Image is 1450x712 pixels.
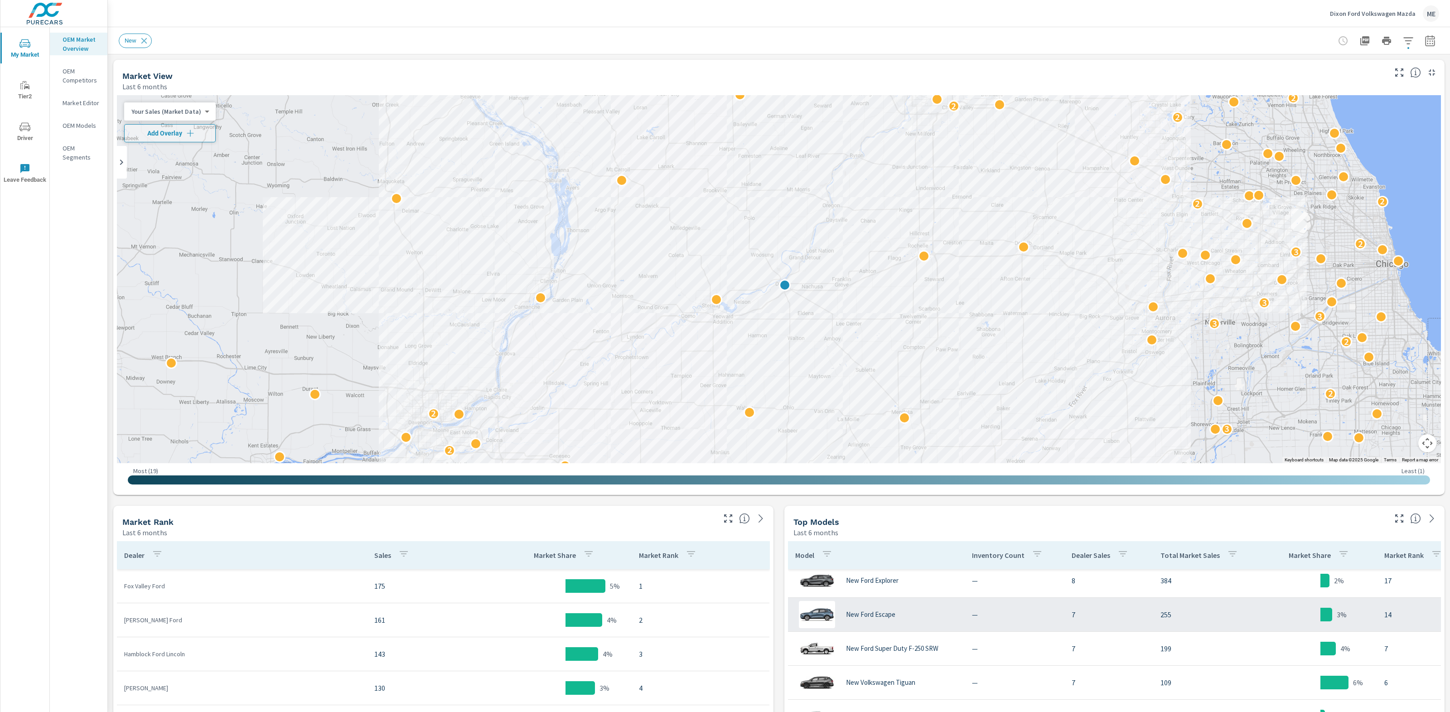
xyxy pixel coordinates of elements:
div: OEM Market Overview [50,33,107,55]
p: 3 [1262,297,1267,308]
span: Tier2 [3,80,47,102]
a: See more details in report [1425,511,1439,526]
p: 175 [374,581,492,591]
span: New [119,37,142,44]
div: OEM Segments [50,141,107,164]
p: 2 [1358,238,1363,249]
p: 4 [639,683,762,693]
button: Map camera controls [1418,434,1436,452]
img: glamour [799,601,835,628]
p: 2 [447,445,452,455]
p: 255 [1160,609,1257,620]
p: Market Rank [1384,551,1424,560]
p: 1 [639,581,762,591]
div: New [119,34,152,48]
p: 384 [1160,575,1257,586]
p: 3 [639,649,762,659]
p: — [972,609,1057,620]
p: [PERSON_NAME] Ford [124,615,360,625]
p: Inventory Count [972,551,1025,560]
button: Make Fullscreen [721,511,735,526]
button: Print Report [1377,32,1396,50]
p: Market Share [1289,551,1331,560]
p: Market Editor [63,98,100,107]
p: Model [795,551,814,560]
span: Add Overlay [128,129,212,138]
span: Market Rank shows you how you rank, in terms of sales, to other dealerships in your market. “Mark... [739,513,750,524]
p: 2 [1380,196,1385,207]
button: Apply Filters [1399,32,1417,50]
p: 2 [1344,336,1349,347]
button: Keyboard shortcuts [1285,457,1324,463]
p: 199 [1160,643,1257,654]
a: Report a map error [1402,457,1438,462]
p: 3 [1317,310,1322,321]
p: 7 [1072,677,1146,688]
h5: Top Models [793,517,839,527]
p: Your Sales (Market Data) [131,107,201,116]
button: "Export Report to PDF" [1356,32,1374,50]
div: OEM Models [50,119,107,132]
div: ME [1423,5,1439,22]
p: 2% [1334,575,1344,586]
p: Dixon Ford Volkswagen Mazda [1330,10,1416,18]
span: Find the biggest opportunities within your model lineup nationwide. [Source: Market registration ... [1410,513,1421,524]
button: Select Date Range [1421,32,1439,50]
button: Minimize Widget [1425,65,1439,80]
button: Make Fullscreen [1392,511,1406,526]
p: 2 [1291,92,1296,103]
p: 7 [1072,609,1146,620]
p: Sales [374,551,391,560]
p: Last 6 months [122,527,167,538]
a: Open this area in Google Maps (opens a new window) [119,451,149,463]
p: — [972,677,1057,688]
p: OEM Models [63,121,100,130]
button: Add Overlay [124,124,216,142]
p: Hamblock Ford Lincoln [124,649,360,659]
p: 4% [603,649,613,659]
span: Find the biggest opportunities in your market for your inventory. Understand by postal code where... [1410,67,1421,78]
p: [PERSON_NAME] [124,683,360,693]
p: Least ( 1 ) [1402,467,1425,475]
span: My Market [3,38,47,60]
div: OEM Competitors [50,64,107,87]
img: glamour [799,669,835,696]
p: 2 [639,615,762,625]
p: OEM Market Overview [63,35,100,53]
p: Dealer [124,551,145,560]
p: New Ford Super Duty F-250 SRW [846,644,938,653]
p: 3% [599,683,609,693]
p: 2 [951,101,956,111]
p: Most ( 19 ) [133,467,158,475]
span: Leave Feedback [3,163,47,185]
p: 3 [1294,247,1299,257]
div: Your Sales (Market Data) [124,107,208,116]
p: Fox Valley Ford [124,581,360,591]
p: New Volkswagen Tiguan [846,678,915,687]
button: Make Fullscreen [1392,65,1406,80]
p: 4% [607,615,617,625]
p: Market Share [534,551,576,560]
span: Map data ©2025 Google [1329,457,1378,462]
p: 7 [1072,643,1146,654]
span: Driver [3,121,47,144]
p: 143 [374,649,492,659]
p: — [972,643,1057,654]
p: Last 6 months [122,81,167,92]
p: 2 [431,408,436,419]
p: Last 6 months [793,527,838,538]
p: OEM Competitors [63,67,100,85]
p: 3% [1337,609,1347,620]
p: 2 [1328,388,1333,399]
p: 6% [1353,677,1363,688]
a: Terms (opens in new tab) [1384,457,1397,462]
p: 4% [1340,643,1350,654]
h5: Market Rank [122,517,174,527]
p: 109 [1160,677,1257,688]
p: New Ford Escape [846,610,895,619]
p: Total Market Sales [1160,551,1220,560]
p: 161 [374,615,492,625]
p: OEM Segments [63,144,100,162]
p: 3 [1224,423,1229,434]
p: Market Rank [639,551,678,560]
